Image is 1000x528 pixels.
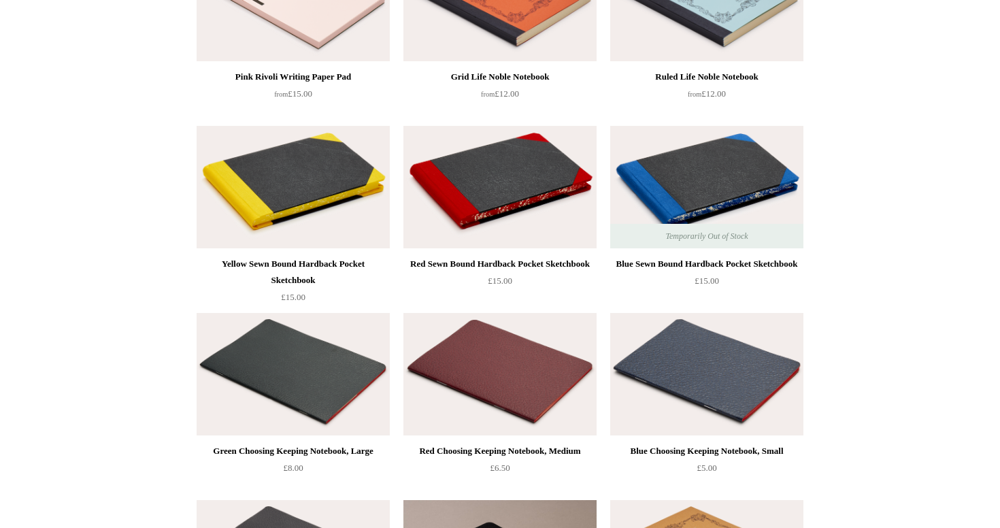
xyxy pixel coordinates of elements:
div: Pink Rivoli Writing Paper Pad [200,69,386,85]
div: Blue Choosing Keeping Notebook, Small [614,443,800,459]
span: £12.00 [688,88,726,99]
a: Blue Choosing Keeping Notebook, Small Blue Choosing Keeping Notebook, Small [610,313,803,435]
img: Blue Choosing Keeping Notebook, Small [610,313,803,435]
img: Blue Sewn Bound Hardback Pocket Sketchbook [610,126,803,248]
a: Blue Sewn Bound Hardback Pocket Sketchbook £15.00 [610,256,803,312]
a: Red Sewn Bound Hardback Pocket Sketchbook Red Sewn Bound Hardback Pocket Sketchbook [403,126,597,248]
span: £6.50 [490,463,510,473]
div: Green Choosing Keeping Notebook, Large [200,443,386,459]
a: Yellow Sewn Bound Hardback Pocket Sketchbook £15.00 [197,256,390,312]
img: Red Sewn Bound Hardback Pocket Sketchbook [403,126,597,248]
span: Temporarily Out of Stock [652,224,761,248]
span: £5.00 [697,463,716,473]
span: from [481,90,495,98]
a: Blue Sewn Bound Hardback Pocket Sketchbook Blue Sewn Bound Hardback Pocket Sketchbook Temporarily... [610,126,803,248]
a: Ruled Life Noble Notebook from£12.00 [610,69,803,125]
a: Red Choosing Keeping Notebook, Medium Red Choosing Keeping Notebook, Medium [403,313,597,435]
a: Green Choosing Keeping Notebook, Large Green Choosing Keeping Notebook, Large [197,313,390,435]
span: £15.00 [281,292,305,302]
a: Red Choosing Keeping Notebook, Medium £6.50 [403,443,597,499]
img: Green Choosing Keeping Notebook, Large [197,313,390,435]
span: £15.00 [695,276,719,286]
a: Green Choosing Keeping Notebook, Large £8.00 [197,443,390,499]
img: Red Choosing Keeping Notebook, Medium [403,313,597,435]
span: £12.00 [481,88,519,99]
div: Red Choosing Keeping Notebook, Medium [407,443,593,459]
img: Yellow Sewn Bound Hardback Pocket Sketchbook [197,126,390,248]
span: £8.00 [283,463,303,473]
a: Yellow Sewn Bound Hardback Pocket Sketchbook Yellow Sewn Bound Hardback Pocket Sketchbook [197,126,390,248]
div: Ruled Life Noble Notebook [614,69,800,85]
a: Grid Life Noble Notebook from£12.00 [403,69,597,125]
span: from [274,90,288,98]
span: £15.00 [274,88,312,99]
a: Red Sewn Bound Hardback Pocket Sketchbook £15.00 [403,256,597,312]
span: from [688,90,701,98]
span: £15.00 [488,276,512,286]
a: Pink Rivoli Writing Paper Pad from£15.00 [197,69,390,125]
div: Yellow Sewn Bound Hardback Pocket Sketchbook [200,256,386,288]
a: Blue Choosing Keeping Notebook, Small £5.00 [610,443,803,499]
div: Blue Sewn Bound Hardback Pocket Sketchbook [614,256,800,272]
div: Grid Life Noble Notebook [407,69,593,85]
div: Red Sewn Bound Hardback Pocket Sketchbook [407,256,593,272]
